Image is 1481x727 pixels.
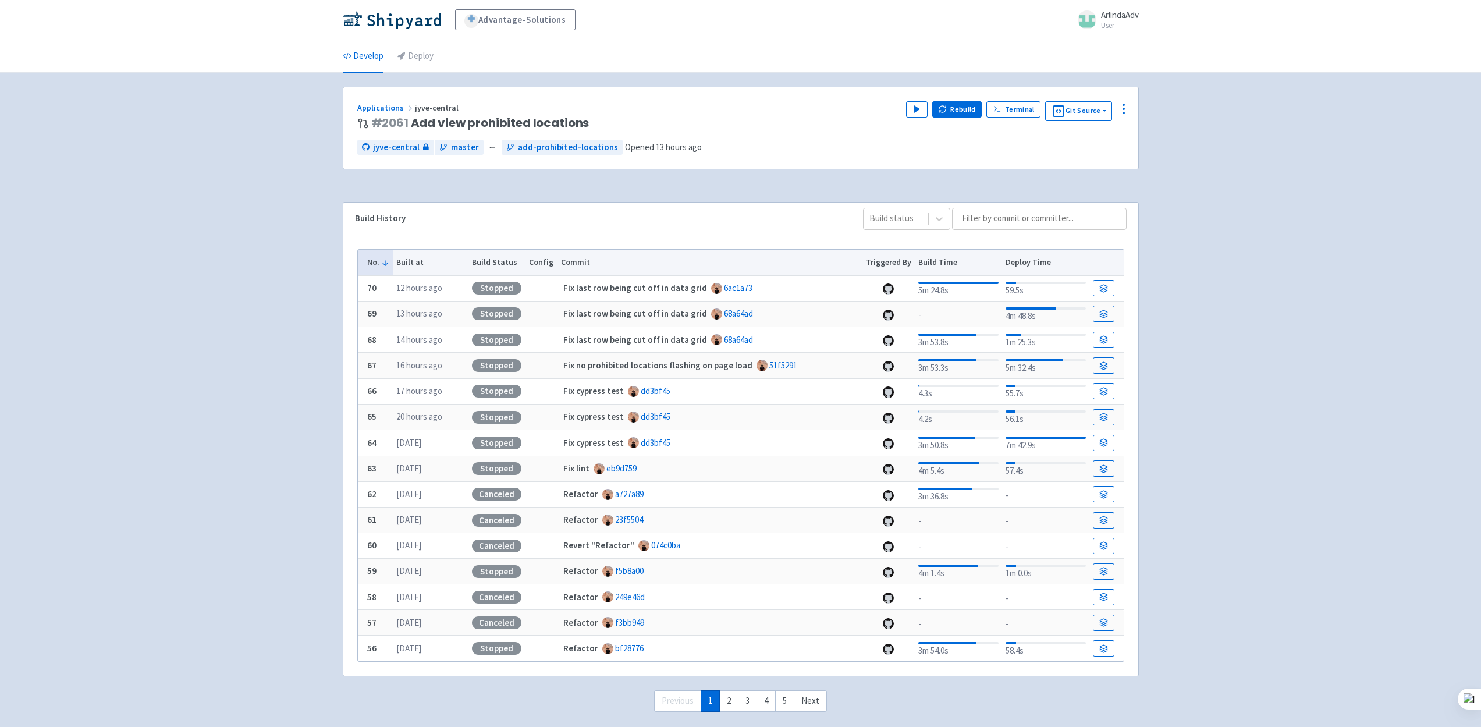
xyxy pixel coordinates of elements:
[367,385,377,396] b: 66
[862,250,915,275] th: Triggered By
[906,101,927,118] button: Play
[472,540,521,552] div: Canceled
[1006,590,1085,605] div: -
[518,141,618,154] span: add-prohibited-locations
[918,357,998,375] div: 3m 53.3s
[918,306,998,322] div: -
[367,565,377,576] b: 59
[918,562,998,580] div: 4m 1.4s
[367,360,377,371] b: 67
[563,591,598,602] strong: Refactor
[641,437,670,448] a: dd3bf45
[563,411,624,422] strong: Fix cypress test
[343,10,441,29] img: Shipyard logo
[396,360,442,371] time: 16 hours ago
[1093,409,1114,425] a: Build Details
[615,591,645,602] a: 249e46d
[918,538,998,554] div: -
[1006,408,1085,426] div: 56.1s
[719,690,738,712] a: 2
[563,282,707,293] strong: Fix last row being cut off in data grid
[396,565,421,576] time: [DATE]
[615,643,644,654] a: bf28776
[918,279,998,297] div: 5m 24.8s
[367,411,377,422] b: 65
[1093,512,1114,529] a: Build Details
[918,331,998,349] div: 3m 53.8s
[455,9,576,30] a: Advantage-Solutions
[472,411,521,424] div: Stopped
[1093,615,1114,631] a: Build Details
[918,382,998,400] div: 4.3s
[615,617,644,628] a: f3bb949
[1093,589,1114,605] a: Build Details
[488,141,497,154] span: ←
[918,640,998,658] div: 3m 54.0s
[367,514,377,525] b: 61
[1093,563,1114,580] a: Build Details
[1093,538,1114,554] a: Build Details
[367,308,377,319] b: 69
[641,385,670,396] a: dd3bf45
[472,359,521,372] div: Stopped
[472,282,521,295] div: Stopped
[1093,435,1114,451] a: Build Details
[367,540,377,551] b: 60
[396,617,421,628] time: [DATE]
[1093,306,1114,322] a: Build Details
[563,540,634,551] strong: Revert "Refactor"
[651,540,680,551] a: 074c0ba
[396,643,421,654] time: [DATE]
[1045,101,1112,121] button: Git Source
[435,140,484,155] a: master
[367,643,377,654] b: 56
[396,463,421,474] time: [DATE]
[396,385,442,396] time: 17 hours ago
[367,437,377,448] b: 64
[563,334,707,345] strong: Fix last row being cut off in data grid
[738,690,757,712] a: 3
[775,690,794,712] a: 5
[472,488,521,501] div: Canceled
[1006,512,1085,528] div: -
[915,250,1002,275] th: Build Time
[367,488,377,499] b: 62
[615,565,644,576] a: f5b8a00
[563,385,624,396] strong: Fix cypress test
[472,616,521,629] div: Canceled
[472,565,521,578] div: Stopped
[656,141,702,153] time: 13 hours ago
[918,485,998,503] div: 3m 36.8s
[396,540,421,551] time: [DATE]
[1006,487,1085,502] div: -
[1006,615,1085,631] div: -
[724,308,753,319] a: 68a64ad
[472,437,521,449] div: Stopped
[472,385,521,398] div: Stopped
[606,463,637,474] a: eb9d759
[396,437,421,448] time: [DATE]
[563,360,752,371] strong: Fix no prohibited locations flashing on page load
[393,250,468,275] th: Built at
[371,116,589,130] span: Add view prohibited locations
[472,591,521,604] div: Canceled
[769,360,797,371] a: 51f5291
[615,514,643,525] a: 23f5504
[952,208,1127,230] input: Filter by commit or committer...
[357,102,415,113] a: Applications
[396,282,442,293] time: 12 hours ago
[1071,10,1139,29] a: ArlindaAdv User
[1093,280,1114,296] a: Build Details
[563,488,598,499] strong: Refactor
[1006,279,1085,297] div: 59.5s
[371,115,409,131] a: #2061
[563,514,598,525] strong: Refactor
[502,140,623,155] a: add-prohibited-locations
[1006,562,1085,580] div: 1m 0.0s
[472,462,521,475] div: Stopped
[918,590,998,605] div: -
[1093,486,1114,502] a: Build Details
[367,617,377,628] b: 57
[918,460,998,478] div: 4m 5.4s
[625,141,702,153] span: Opened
